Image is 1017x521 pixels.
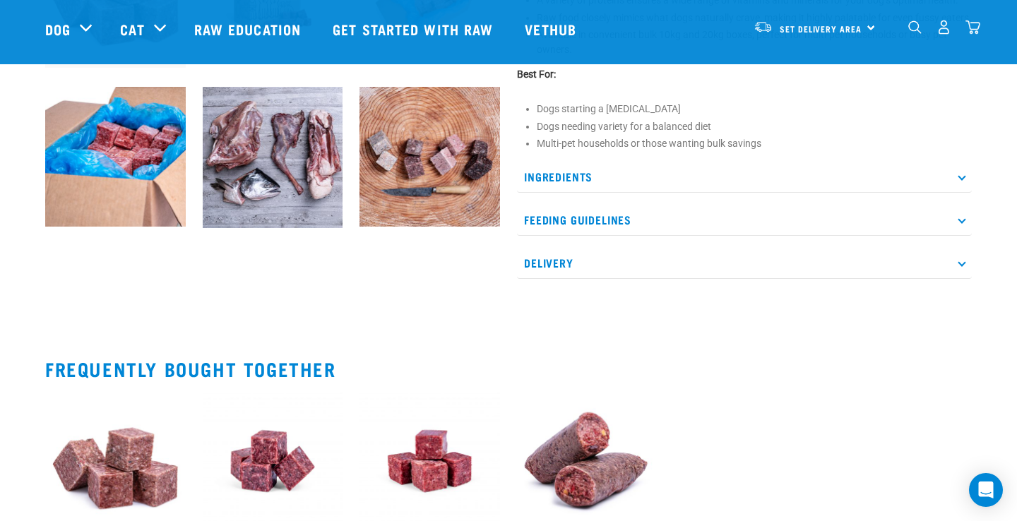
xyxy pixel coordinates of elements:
[203,87,343,228] img: Assortment of cuts of meat on a slate board including chicken frame, duck frame, wallaby shoulder...
[517,247,972,279] p: Delivery
[517,161,972,193] p: Ingredients
[537,102,972,116] li: Dogs starting a [MEDICAL_DATA]
[359,87,500,227] img: ?SM Possum HT LS DH Knife
[936,20,951,35] img: user.png
[511,1,594,57] a: Vethub
[908,20,922,34] img: home-icon-1@2x.png
[754,20,773,33] img: van-moving.png
[319,1,511,57] a: Get started with Raw
[965,20,980,35] img: home-icon@2x.png
[45,358,972,380] h2: Frequently bought together
[969,473,1003,507] div: Open Intercom Messenger
[45,18,71,40] a: Dog
[180,1,319,57] a: Raw Education
[120,18,144,40] a: Cat
[45,87,186,227] img: Raw Essentials 2024 July2597
[537,136,972,151] li: Multi-pet households or those wanting bulk savings
[780,26,862,31] span: Set Delivery Area
[517,68,556,80] strong: Best For:
[537,119,972,134] li: Dogs needing variety for a balanced diet
[517,204,972,236] p: Feeding Guidelines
